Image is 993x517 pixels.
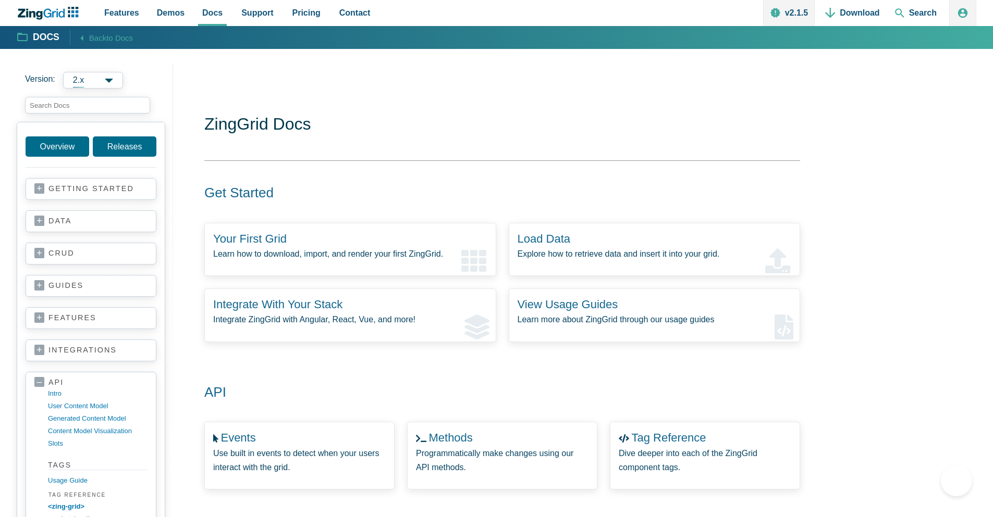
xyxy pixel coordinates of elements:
p: Explore how to retrieve data and insert it into your grid. [518,247,792,261]
a: ZingChart Logo. Click to return to the homepage [17,7,84,20]
a: intro [48,387,148,400]
span: to Docs [106,33,133,42]
a: Docs [18,31,59,44]
h1: ZingGrid Docs [204,114,800,137]
p: Dive deeper into each of the ZingGrid component tags. [619,446,791,474]
a: Load Data [518,232,571,245]
span: Contact [339,6,371,20]
a: Backto Docs [70,30,133,44]
a: View Usage Guides [518,298,618,311]
a: Releases [93,136,156,157]
a: guides [34,281,148,291]
a: integrations [34,345,148,356]
a: api [34,377,148,387]
span: Back [89,31,133,44]
a: Integrate With Your Stack [213,298,342,311]
strong: Tags [48,460,148,470]
a: data [34,216,148,226]
p: Learn more about ZingGrid through our usage guides [518,312,792,326]
a: <zing-grid> [48,500,148,513]
span: Demos [157,6,185,20]
a: features [34,313,148,323]
a: Usage Guide [48,474,148,487]
a: generated content model [48,412,148,425]
p: Learn how to download, import, and render your first ZingGrid. [213,247,487,261]
h2: API [192,384,788,401]
span: Version: [25,72,55,89]
a: slots [48,437,148,450]
a: getting started [34,184,148,194]
span: Pricing [292,6,321,20]
p: Programmatically make changes using our API methods. [416,446,589,474]
strong: Docs [33,33,59,42]
a: Your First Grid [213,232,287,245]
a: Methods [428,431,472,444]
span: Features [104,6,139,20]
span: Tag Reference [46,490,148,500]
span: Docs [202,6,223,20]
h2: Get Started [192,184,788,202]
span: Support [241,6,273,20]
a: content model visualization [48,425,148,437]
input: search input [25,97,150,114]
a: crud [34,248,148,259]
p: Use built in events to detect when your users interact with the grid. [213,446,386,474]
a: Overview [26,136,89,157]
a: Tag Reference [631,431,706,444]
a: Events [220,431,255,444]
p: Integrate ZingGrid with Angular, React, Vue, and more! [213,312,487,326]
iframe: Help Scout Beacon - Open [941,465,972,496]
label: Versions [25,72,165,89]
a: user content model [48,400,148,412]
